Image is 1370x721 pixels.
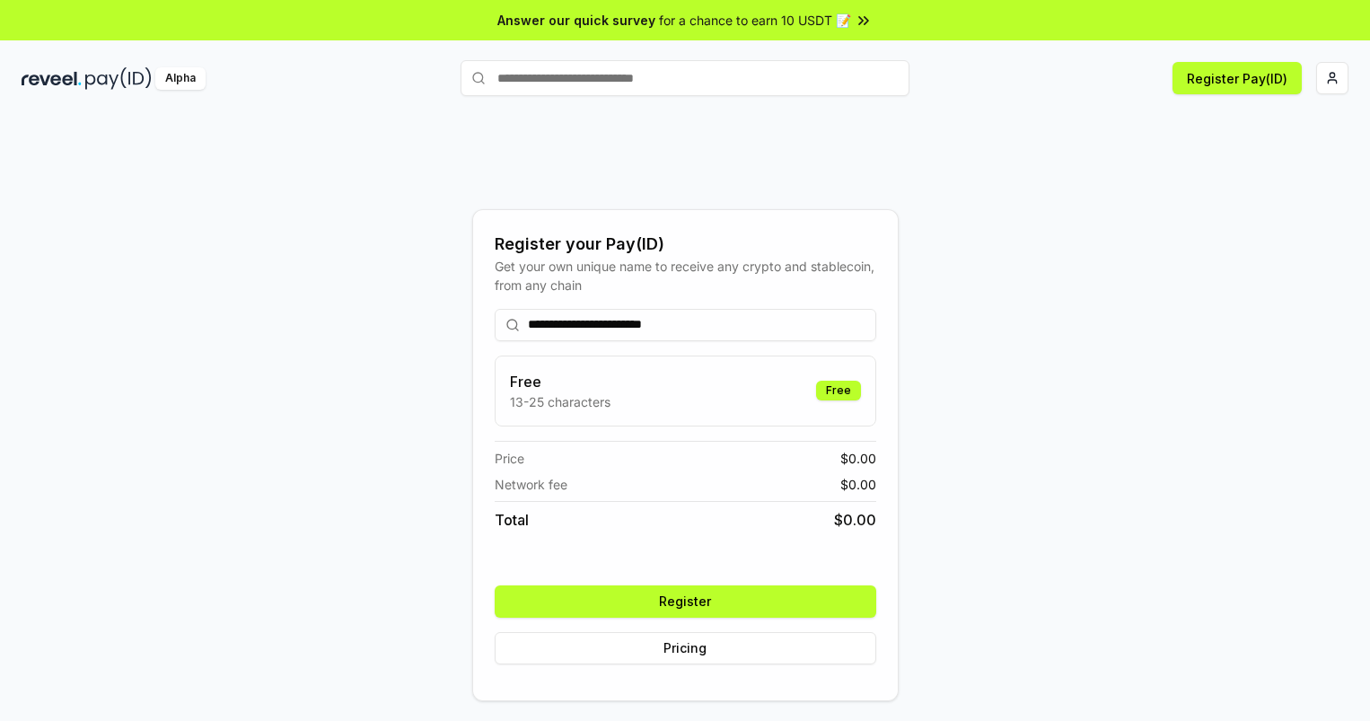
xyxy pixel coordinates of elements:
[155,67,206,90] div: Alpha
[85,67,152,90] img: pay_id
[659,11,851,30] span: for a chance to earn 10 USDT 📝
[510,371,610,392] h3: Free
[816,381,861,400] div: Free
[495,509,529,531] span: Total
[495,449,524,468] span: Price
[495,475,567,494] span: Network fee
[495,585,876,618] button: Register
[834,509,876,531] span: $ 0.00
[22,67,82,90] img: reveel_dark
[840,475,876,494] span: $ 0.00
[495,232,876,257] div: Register your Pay(ID)
[1172,62,1302,94] button: Register Pay(ID)
[495,257,876,295] div: Get your own unique name to receive any crypto and stablecoin, from any chain
[840,449,876,468] span: $ 0.00
[495,632,876,664] button: Pricing
[510,392,610,411] p: 13-25 characters
[497,11,655,30] span: Answer our quick survey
